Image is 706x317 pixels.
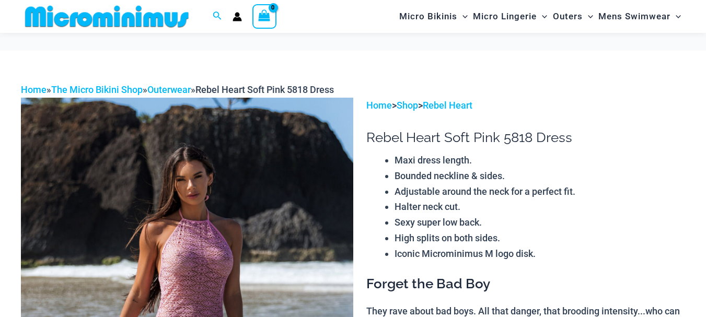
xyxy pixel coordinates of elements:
a: Outerwear [147,84,191,95]
li: Iconic Microminimus M logo disk. [395,246,685,262]
a: Search icon link [213,10,222,23]
li: Maxi dress length. [395,152,685,168]
span: Micro Bikinis [399,3,457,30]
a: Home [366,100,392,111]
img: MM SHOP LOGO FLAT [21,5,193,28]
a: Micro LingerieMenu ToggleMenu Toggle [470,3,550,30]
span: Menu Toggle [670,3,681,30]
a: View Shopping Cart, empty [252,4,276,28]
a: Account icon link [233,12,242,21]
span: Mens Swimwear [598,3,670,30]
span: Micro Lingerie [473,3,537,30]
li: Adjustable around the neck for a perfect fit. [395,184,685,199]
nav: Site Navigation [395,2,685,31]
span: Rebel Heart Soft Pink 5818 Dress [195,84,334,95]
a: Rebel Heart [423,100,472,111]
a: OutersMenu ToggleMenu Toggle [550,3,596,30]
span: Menu Toggle [583,3,593,30]
a: Shop [397,100,418,111]
span: Outers [553,3,583,30]
a: Mens SwimwearMenu ToggleMenu Toggle [596,3,684,30]
h1: Rebel Heart Soft Pink 5818 Dress [366,130,685,146]
a: The Micro Bikini Shop [51,84,143,95]
h3: Forget the Bad Boy [366,275,685,293]
li: High splits on both sides. [395,230,685,246]
li: Sexy super low back. [395,215,685,230]
li: Bounded neckline & sides. [395,168,685,184]
span: Menu Toggle [457,3,468,30]
a: Micro BikinisMenu ToggleMenu Toggle [397,3,470,30]
a: Home [21,84,47,95]
span: » » » [21,84,334,95]
p: > > [366,98,685,113]
li: Halter neck cut. [395,199,685,215]
span: Menu Toggle [537,3,547,30]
